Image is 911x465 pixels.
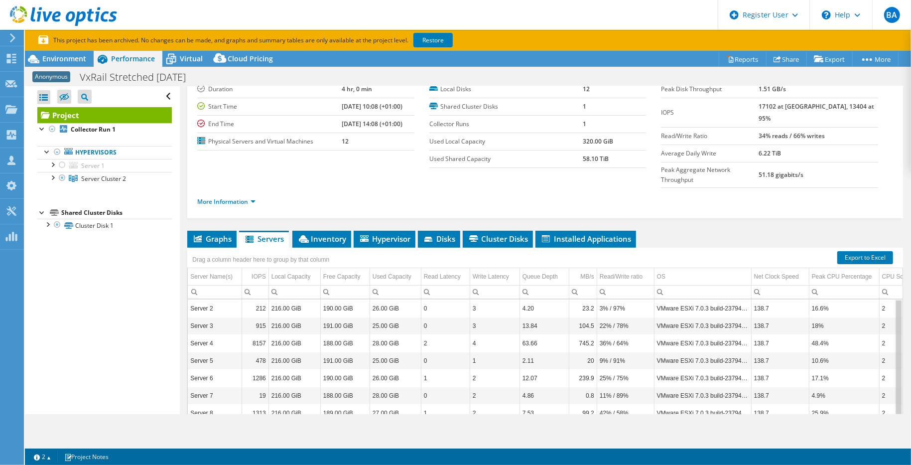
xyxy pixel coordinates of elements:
td: Column Queue Depth, Value 7.53 [520,404,569,422]
td: Column Local Capacity, Filter cell [268,285,320,299]
td: Column Used Capacity, Value 25.00 GiB [370,317,421,334]
td: Column Net Clock Speed, Value 138.7 [751,387,809,404]
td: Column MB/s, Value 104.5 [569,317,597,334]
td: Column Local Capacity, Value 216.00 GiB [268,334,320,352]
div: MB/s [580,271,594,283]
label: Start Time [197,102,342,112]
td: Column Write Latency, Value 2 [470,404,520,422]
td: Column Peak CPU Percentage, Value 4.9% [809,387,879,404]
label: Duration [197,84,342,94]
td: Column Read/Write ratio, Value 25% / 75% [597,369,654,387]
td: Column Queue Depth, Value 4.86 [520,387,569,404]
td: Column Read/Write ratio, Value 36% / 64% [597,334,654,352]
td: Column Queue Depth, Filter cell [520,285,569,299]
td: Column Net Clock Speed, Value 138.7 [751,369,809,387]
td: Read Latency Column [421,268,470,286]
td: Column IOPS, Value 478 [242,352,268,369]
label: Shared Cluster Disks [429,102,583,112]
b: 1 [583,102,586,111]
td: Column Local Capacity, Value 216.00 GiB [268,404,320,422]
td: Column Read/Write ratio, Value 11% / 89% [597,387,654,404]
td: Column Queue Depth, Value 12.07 [520,369,569,387]
span: Servers [244,234,284,244]
td: Server Name(s) Column [188,268,242,286]
td: Column IOPS, Value 8157 [242,334,268,352]
td: Local Capacity Column [268,268,320,286]
b: 320.00 GiB [583,137,613,146]
td: Column Used Capacity, Value 28.00 GiB [370,387,421,404]
b: [DATE] 14:08 (+01:00) [342,120,402,128]
td: Column OS, Value VMware ESXi 7.0.3 build-23794027 [654,404,751,422]
td: Column Free Capacity, Value 191.00 GiB [320,317,370,334]
td: Column Write Latency, Filter cell [470,285,520,299]
td: Column Read Latency, Value 2 [421,334,470,352]
td: Column Free Capacity, Value 188.00 GiB [320,334,370,352]
span: Inventory [297,234,346,244]
td: Column Write Latency, Value 4 [470,334,520,352]
a: Restore [413,33,453,47]
td: Column Local Capacity, Value 216.00 GiB [268,300,320,317]
div: Free Capacity [323,271,361,283]
span: Environment [42,54,86,63]
td: Column Queue Depth, Value 13.84 [520,317,569,334]
td: Column Server Name(s), Value Server 3 [188,317,242,334]
div: Used Capacity [373,271,411,283]
label: IOPS [661,108,759,118]
label: Collector Runs [429,119,583,129]
td: Column OS, Value VMware ESXi 7.0.3 build-23794027 [654,387,751,404]
span: BA [884,7,900,23]
td: Used Capacity Column [370,268,421,286]
td: Column Read Latency, Value 1 [421,369,470,387]
b: 12 [342,137,349,146]
td: Column Server Name(s), Value Server 4 [188,334,242,352]
td: Column Net Clock Speed, Value 138.7 [751,404,809,422]
td: IOPS Column [242,268,268,286]
h1: VxRail Stretched [DATE] [75,72,201,83]
td: Column Read/Write ratio, Value 42% / 58% [597,404,654,422]
a: Share [766,51,807,67]
td: Column Server Name(s), Value Server 6 [188,369,242,387]
span: Cluster Disks [468,234,528,244]
a: Project [37,107,172,123]
td: MB/s Column [569,268,597,286]
td: OS Column [654,268,751,286]
label: Physical Servers and Virtual Machines [197,137,342,147]
td: Column OS, Value VMware ESXi 7.0.3 build-23794027 [654,352,751,369]
div: Read Latency [424,271,461,283]
b: 34% reads / 66% writes [759,132,825,140]
td: Column Local Capacity, Value 216.00 GiB [268,352,320,369]
td: Column Free Capacity, Filter cell [320,285,370,299]
td: Column Read/Write ratio, Value 22% / 78% [597,317,654,334]
b: 58.10 TiB [583,155,609,163]
td: Column Peak CPU Percentage, Value 18% [809,317,879,334]
td: Column Used Capacity, Value 26.00 GiB [370,369,421,387]
td: Column Used Capacity, Filter cell [370,285,421,299]
b: 6.22 TiB [759,149,781,157]
td: Column Server Name(s), Value Server 2 [188,300,242,317]
a: Project Notes [57,451,116,463]
div: Shared Cluster Disks [61,207,172,219]
td: Column OS, Filter cell [654,285,751,299]
td: Column Peak CPU Percentage, Filter cell [809,285,879,299]
div: Peak CPU Percentage [812,271,872,283]
a: More Information [197,197,256,206]
td: Net Clock Speed Column [751,268,809,286]
td: Column Server Name(s), Value Server 7 [188,387,242,404]
td: Column Write Latency, Value 3 [470,317,520,334]
div: Write Latency [473,271,509,283]
span: Server 1 [81,161,105,170]
td: Column Peak CPU Percentage, Value 25.9% [809,404,879,422]
label: End Time [197,119,342,129]
b: [DATE] 10:08 (+01:00) [342,102,402,111]
a: Cluster Disk 1 [37,219,172,232]
td: Column Peak CPU Percentage, Value 17.1% [809,369,879,387]
td: Column Read Latency, Value 1 [421,404,470,422]
td: Column MB/s, Filter cell [569,285,597,299]
td: Column MB/s, Value 0.8 [569,387,597,404]
label: Used Shared Capacity [429,154,583,164]
td: Column Net Clock Speed, Value 138.7 [751,300,809,317]
div: Data grid [187,248,903,460]
td: Read/Write ratio Column [597,268,654,286]
td: Peak CPU Percentage Column [809,268,879,286]
td: Column Local Capacity, Value 216.00 GiB [268,317,320,334]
